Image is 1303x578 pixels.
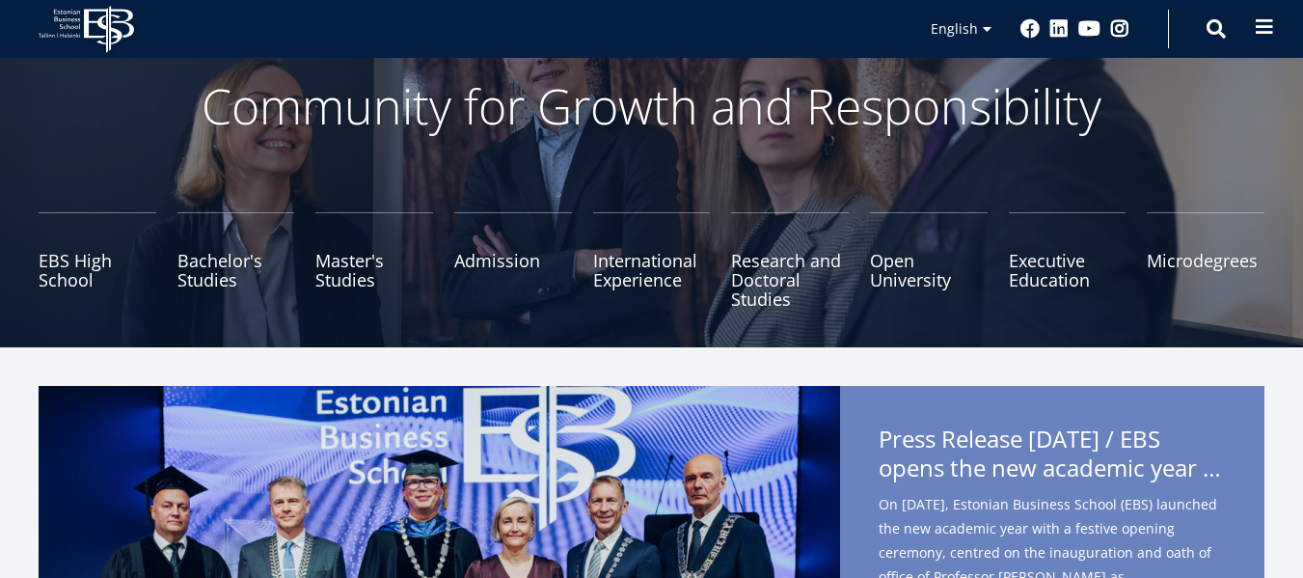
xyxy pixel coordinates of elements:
[1020,19,1040,39] a: Facebook
[731,212,849,309] a: Research and Doctoral Studies
[1049,19,1069,39] a: Linkedin
[141,77,1163,135] p: Community for Growth and Responsibility
[1078,19,1100,39] a: Youtube
[879,454,1226,482] span: opens the new academic year with the inauguration of [PERSON_NAME] [PERSON_NAME] – international ...
[593,212,711,309] a: International Experience
[879,425,1226,488] span: Press Release [DATE] / EBS
[870,212,988,309] a: Open University
[177,212,295,309] a: Bachelor's Studies
[39,212,156,309] a: EBS High School
[1009,212,1127,309] a: Executive Education
[454,212,572,309] a: Admission
[1110,19,1129,39] a: Instagram
[1147,212,1264,309] a: Microdegrees
[315,212,433,309] a: Master's Studies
